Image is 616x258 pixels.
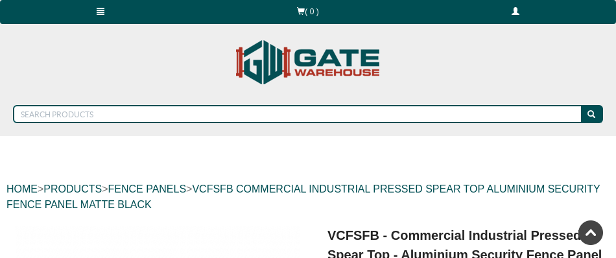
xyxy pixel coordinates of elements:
img: Gate Warehouse [233,32,384,92]
a: HOME [6,183,38,194]
input: SEARCH PRODUCTS [13,105,583,123]
div: > > > [6,169,610,226]
a: PRODUCTS [43,183,102,194]
a: FENCE PANELS [108,183,186,194]
a: VCFSFB COMMERCIAL INDUSTRIAL PRESSED SPEAR TOP ALUMINIUM SECURITY FENCE PANEL MATTE BLACK [6,183,600,210]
